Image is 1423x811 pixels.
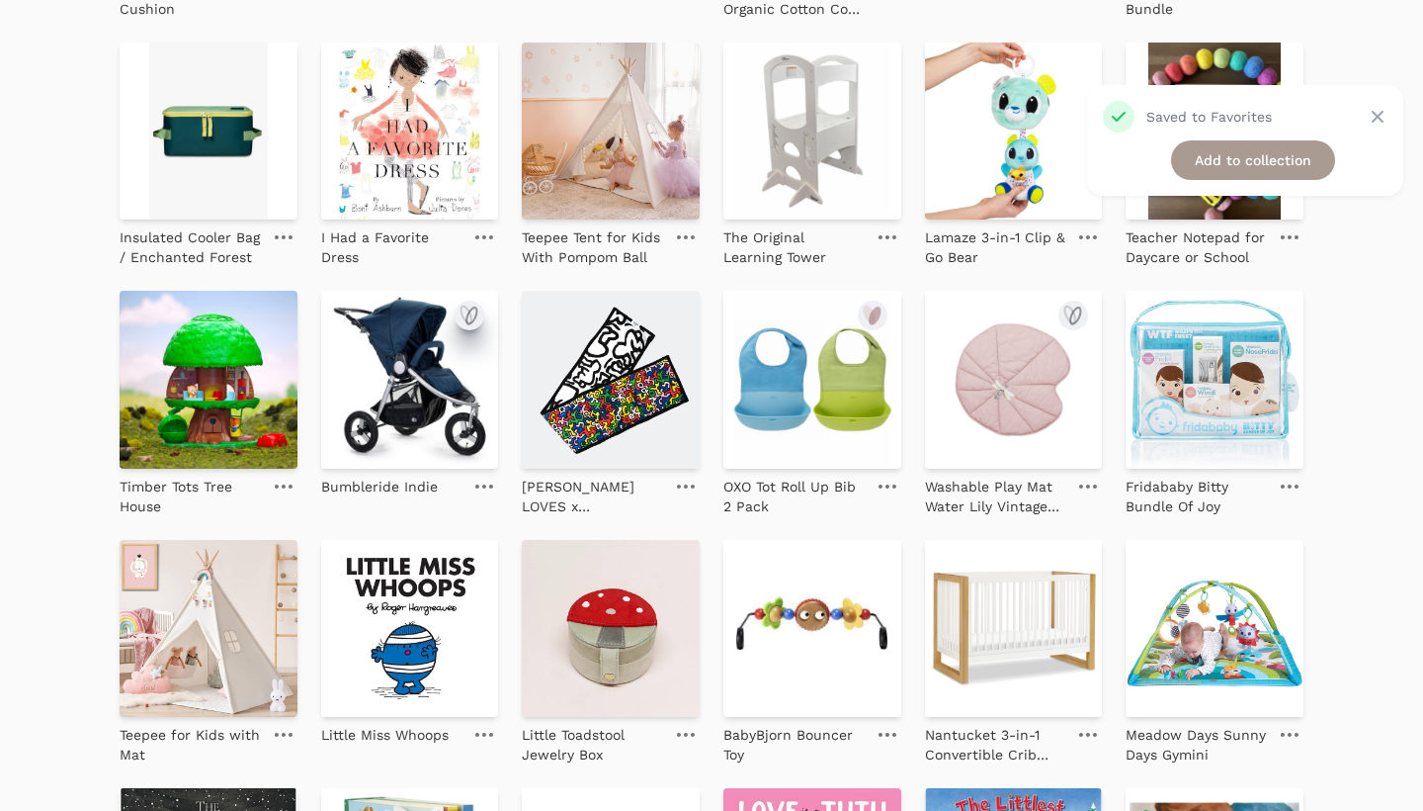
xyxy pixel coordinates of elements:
[1126,220,1268,267] a: Teacher Notepad for Daycare or School
[522,717,664,765] a: Little Toadstool Jewelry Box
[1171,140,1335,180] a: Add to collection
[321,227,463,267] p: I Had a Favorite Dress
[120,227,262,267] p: Insulated Cooler Bag / Enchanted Forest
[522,469,664,516] a: [PERSON_NAME] LOVES x [PERSON_NAME] SENSORY STRIP - reversible newborn to 4 months / 5+ months
[120,540,297,718] img: Teepee for Kids with Mat
[925,43,1103,221] img: Lamaze 3-in-1 Clip & Go Bear
[522,291,700,469] img: ETTA LOVES x KEITH HARING SENSORY STRIP - reversible newborn to 4 months / 5+ months
[925,477,1067,516] p: Washable Play Mat Water Lily Vintage Nude
[723,43,901,221] img: The Original Learning Tower
[1126,477,1268,516] p: Fridababy Bitty Bundle Of Joy
[120,291,297,469] img: Timber Tots Tree House
[321,477,438,496] p: Bumbleride Indie
[1126,291,1303,469] img: Fridababy Bitty Bundle Of Joy
[723,717,866,765] a: BabyBjorn Bouncer Toy
[120,477,262,516] p: Timber Tots Tree House
[522,725,664,765] p: Little Toadstool Jewelry Box
[120,43,297,221] img: Insulated Cooler Bag / Enchanted Forest
[723,469,866,516] a: OXO Tot Roll Up Bib 2 Pack
[1126,717,1268,765] a: Meadow Days Sunny Days Gymini
[723,220,866,267] a: The Original Learning Tower
[1126,540,1303,718] img: Meadow Days Sunny Days Gymini
[120,717,262,765] a: Teepee for Kids with Mat
[925,540,1103,718] img: Nantucket 3-in-1 Convertible Crib With Toddler Bed Conversion Kit
[321,43,499,221] img: I Had a Favorite Dress
[120,469,262,516] a: Timber Tots Tree House
[321,717,449,745] a: Little Miss Whoops
[1146,107,1272,127] div: Saved to Favorites
[321,291,499,469] img: Bumbleride Indie
[522,227,664,267] p: Teepee Tent for Kids With Pompom Ball
[1126,469,1268,516] a: Fridababy Bitty Bundle Of Joy
[723,725,866,765] p: BabyBjorn Bouncer Toy
[925,291,1103,469] img: Washable Play Mat Water Lily Vintage Nude
[723,227,866,267] p: The Original Learning Tower
[925,227,1067,267] p: Lamaze 3-in-1 Clip & Go Bear
[321,220,463,267] a: I Had a Favorite Dress
[522,477,664,516] p: [PERSON_NAME] LOVES x [PERSON_NAME] SENSORY STRIP - reversible newborn to 4 months / 5+ months
[1126,725,1268,765] p: Meadow Days Sunny Days Gymini
[321,725,449,745] p: Little Miss Whoops
[1126,227,1268,267] p: Teacher Notepad for Daycare or School
[321,469,438,496] a: Bumbleride Indie
[925,469,1067,516] a: Washable Play Mat Water Lily Vintage Nude
[1362,101,1393,133] button: Close
[522,540,700,718] img: Little Toadstool Jewelry Box
[120,725,262,765] p: Teepee for Kids with Mat
[522,43,700,221] img: Teepee Tent for Kids With Pompom Ball
[723,540,901,718] img: BabyBjorn Bouncer Toy
[723,291,901,469] img: OXO Tot Roll Up Bib 2 Pack
[925,717,1067,765] a: Nantucket 3-in-1 Convertible Crib With Toddler Bed Conversion Kit
[1126,43,1303,221] img: Teacher Notepad for Daycare or School
[120,220,262,267] a: Insulated Cooler Bag / Enchanted Forest
[522,220,664,267] a: Teepee Tent for Kids With Pompom Ball
[321,540,499,718] img: Little Miss Whoops
[925,220,1067,267] a: Lamaze 3-in-1 Clip & Go Bear
[723,477,866,516] p: OXO Tot Roll Up Bib 2 Pack
[925,725,1067,765] p: Nantucket 3-in-1 Convertible Crib With Toddler Bed Conversion Kit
